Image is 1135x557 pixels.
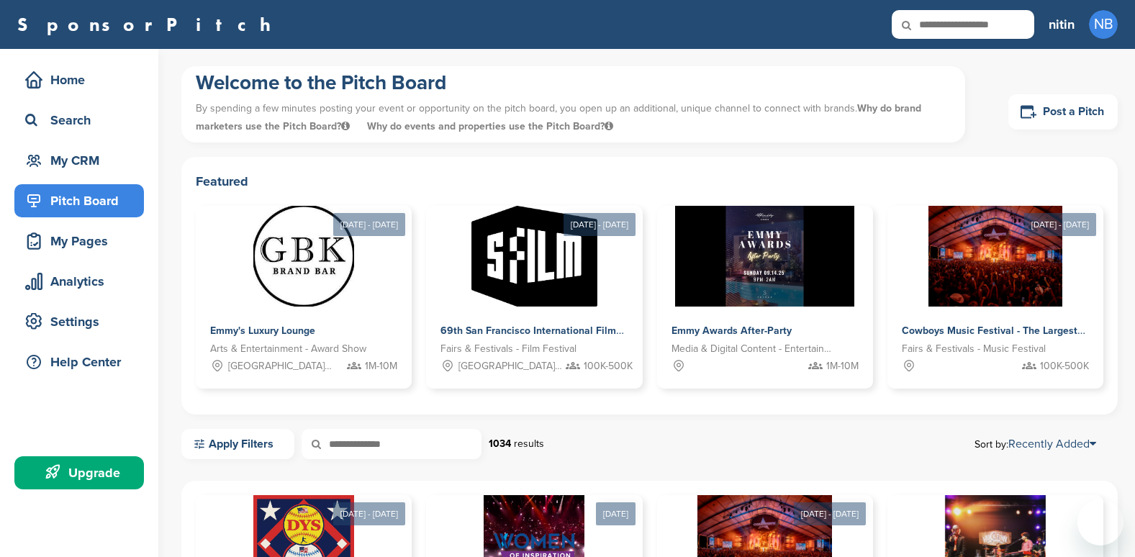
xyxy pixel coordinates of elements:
[196,70,951,96] h1: Welcome to the Pitch Board
[584,358,633,374] span: 100K-500K
[887,183,1103,389] a: [DATE] - [DATE] Sponsorpitch & Cowboys Music Festival - The Largest 11 Day Music Festival in [GEO...
[596,502,636,525] div: [DATE]
[333,502,405,525] div: [DATE] - [DATE]
[22,460,144,486] div: Upgrade
[564,213,636,236] div: [DATE] - [DATE]
[671,325,792,337] span: Emmy Awards After-Party
[471,206,597,307] img: Sponsorpitch &
[671,341,837,357] span: Media & Digital Content - Entertainment
[14,104,144,137] a: Search
[228,358,332,374] span: [GEOGRAPHIC_DATA], [GEOGRAPHIC_DATA]
[902,341,1046,357] span: Fairs & Festivals - Music Festival
[14,265,144,298] a: Analytics
[333,213,405,236] div: [DATE] - [DATE]
[675,206,854,307] img: Sponsorpitch &
[22,228,144,254] div: My Pages
[210,341,366,357] span: Arts & Entertainment - Award Show
[14,225,144,258] a: My Pages
[365,358,397,374] span: 1M-10M
[426,183,642,389] a: [DATE] - [DATE] Sponsorpitch & 69th San Francisco International Film Festival Fairs & Festivals -...
[367,120,613,132] span: Why do events and properties use the Pitch Board?
[975,438,1096,450] span: Sort by:
[22,107,144,133] div: Search
[14,345,144,379] a: Help Center
[489,438,511,450] strong: 1034
[14,144,144,177] a: My CRM
[458,358,562,374] span: [GEOGRAPHIC_DATA], [GEOGRAPHIC_DATA]
[440,325,656,337] span: 69th San Francisco International Film Festival
[928,206,1063,307] img: Sponsorpitch &
[440,341,576,357] span: Fairs & Festivals - Film Festival
[196,171,1103,191] h2: Featured
[826,358,859,374] span: 1M-10M
[14,456,144,489] a: Upgrade
[196,183,412,389] a: [DATE] - [DATE] Sponsorpitch & Emmy's Luxury Lounge Arts & Entertainment - Award Show [GEOGRAPHIC...
[1049,9,1075,40] a: nitin
[253,206,354,307] img: Sponsorpitch &
[210,325,315,337] span: Emmy's Luxury Lounge
[22,188,144,214] div: Pitch Board
[181,429,294,459] a: Apply Filters
[1008,437,1096,451] a: Recently Added
[1040,358,1089,374] span: 100K-500K
[22,148,144,173] div: My CRM
[14,63,144,96] a: Home
[657,206,873,389] a: Sponsorpitch & Emmy Awards After-Party Media & Digital Content - Entertainment 1M-10M
[1008,94,1118,130] a: Post a Pitch
[22,309,144,335] div: Settings
[1089,10,1118,39] span: NB
[14,305,144,338] a: Settings
[22,67,144,93] div: Home
[1024,213,1096,236] div: [DATE] - [DATE]
[22,349,144,375] div: Help Center
[794,502,866,525] div: [DATE] - [DATE]
[1077,499,1123,545] iframe: Button to launch messaging window
[14,184,144,217] a: Pitch Board
[17,15,280,34] a: SponsorPitch
[514,438,544,450] span: results
[22,268,144,294] div: Analytics
[196,96,951,139] p: By spending a few minutes posting your event or opportunity on the pitch board, you open up an ad...
[1049,14,1075,35] h3: nitin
